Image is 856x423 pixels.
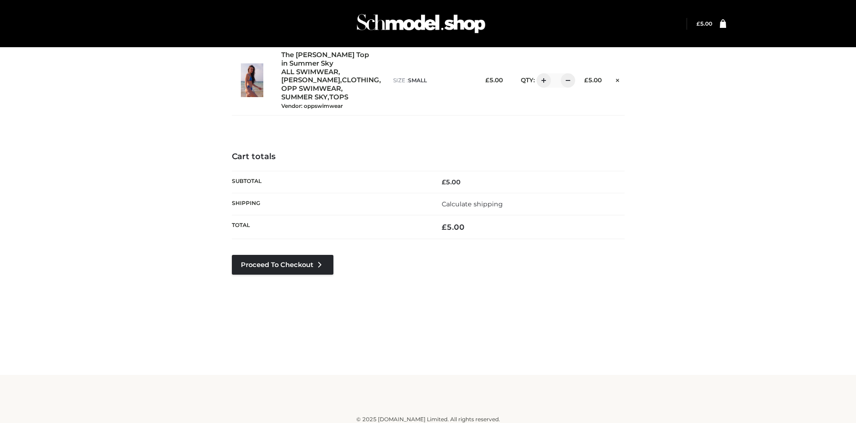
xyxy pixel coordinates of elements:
a: The [PERSON_NAME] Top in Summer Sky [281,51,374,68]
a: ALL SWIMWEAR [281,68,338,76]
img: Schmodel Admin 964 [354,6,488,41]
small: Vendor: oppswimwear [281,102,343,109]
p: size : [393,76,470,85]
h4: Cart totals [232,152,625,162]
bdi: 5.00 [696,20,712,27]
a: OPP SWIMWEAR [281,85,341,93]
bdi: 5.00 [442,178,461,186]
a: TOPS [329,93,348,102]
a: Remove this item [611,73,624,85]
span: £ [442,178,446,186]
a: CLOTHING [342,76,379,85]
div: QTY: [512,73,569,88]
a: Calculate shipping [442,200,503,208]
a: £5.00 [696,20,712,27]
span: £ [696,20,700,27]
a: [PERSON_NAME] [281,76,340,85]
span: £ [485,76,489,84]
bdi: 5.00 [485,76,503,84]
th: Subtotal [232,171,428,193]
span: £ [442,223,447,232]
th: Shipping [232,193,428,215]
bdi: 5.00 [584,76,602,84]
a: Proceed to Checkout [232,255,333,275]
a: SUMMER SKY [281,93,328,102]
th: Total [232,215,428,239]
span: £ [584,76,588,84]
span: SMALL [408,77,427,84]
bdi: 5.00 [442,223,465,232]
div: , , , , , [281,51,384,110]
